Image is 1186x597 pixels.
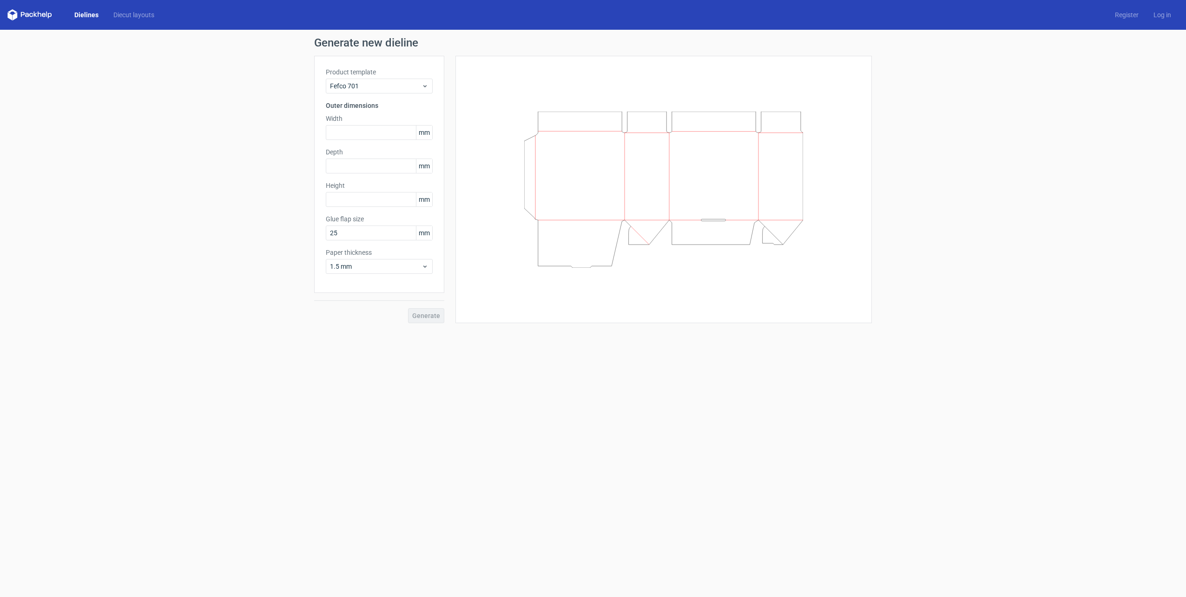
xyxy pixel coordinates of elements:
h1: Generate new dieline [314,37,872,48]
span: 1.5 mm [330,262,422,271]
span: mm [416,126,432,139]
label: Height [326,181,433,190]
span: mm [416,192,432,206]
a: Register [1107,10,1146,20]
span: Fefco 701 [330,81,422,91]
a: Log in [1146,10,1179,20]
label: Glue flap size [326,214,433,224]
h3: Outer dimensions [326,101,433,110]
span: mm [416,226,432,240]
label: Product template [326,67,433,77]
label: Depth [326,147,433,157]
label: Paper thickness [326,248,433,257]
label: Width [326,114,433,123]
a: Diecut layouts [106,10,162,20]
span: mm [416,159,432,173]
a: Dielines [67,10,106,20]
